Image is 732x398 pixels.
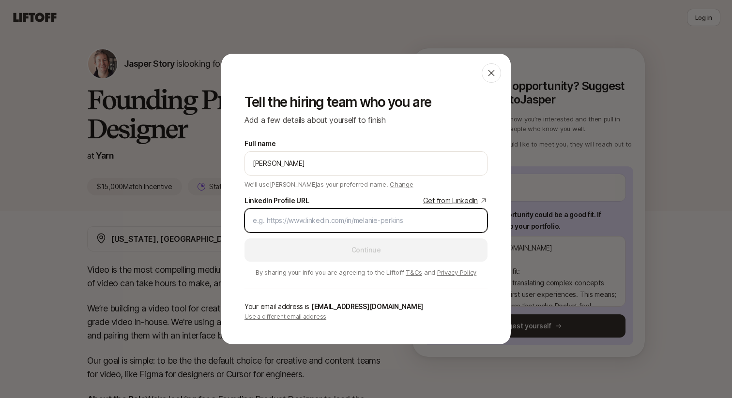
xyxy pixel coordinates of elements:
[244,114,488,126] p: Add a few details about yourself to finish
[437,268,476,276] a: Privacy Policy
[253,215,479,226] input: e.g. https://www.linkedin.com/in/melanie-perkins
[244,267,488,277] p: By sharing your info you are agreeing to the Liftoff and
[244,195,309,206] div: LinkedIn Profile URL
[244,138,275,149] label: Full name
[244,312,488,321] p: Use a different email address
[244,177,413,189] p: We'll use [PERSON_NAME] as your preferred name.
[423,195,488,206] a: Get from LinkedIn
[244,301,488,312] p: Your email address is
[390,180,413,188] span: Change
[311,302,423,310] span: [EMAIL_ADDRESS][DOMAIN_NAME]
[253,158,479,169] input: e.g. Melanie Perkins
[406,268,422,276] a: T&Cs
[244,94,488,110] p: Tell the hiring team who you are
